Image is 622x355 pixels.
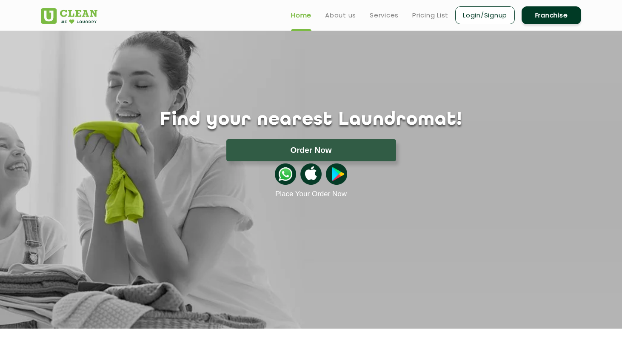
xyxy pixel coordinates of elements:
[455,6,515,24] a: Login/Signup
[522,6,581,24] a: Franchise
[275,190,347,198] a: Place Your Order Now
[226,139,396,161] button: Order Now
[325,10,356,20] a: About us
[291,10,311,20] a: Home
[412,10,448,20] a: Pricing List
[41,8,97,24] img: UClean Laundry and Dry Cleaning
[34,109,588,131] h1: Find your nearest Laundromat!
[275,163,296,185] img: whatsappicon.png
[326,163,347,185] img: playstoreicon.png
[370,10,399,20] a: Services
[300,163,322,185] img: apple-icon.png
